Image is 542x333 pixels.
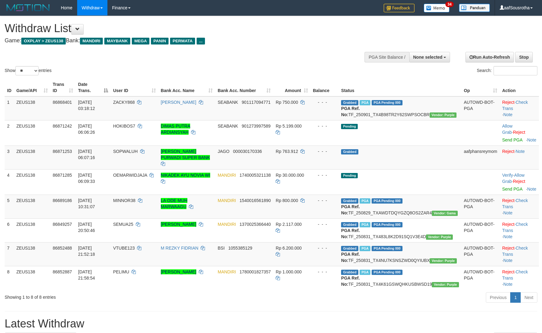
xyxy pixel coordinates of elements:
a: Previous [486,292,511,303]
a: Allow Grab [502,173,524,184]
span: 86689186 [53,198,72,203]
div: Showing 1 to 8 of 8 entries [5,292,221,300]
a: Note [516,149,525,154]
td: 3 [5,145,14,169]
th: Op: activate to sort column ascending [461,79,500,96]
a: Send PGA [502,187,522,192]
td: AUTOWD-BOT-PGA [461,195,500,218]
td: 6 [5,218,14,242]
a: Reject [502,198,515,203]
td: · · [500,218,539,242]
b: PGA Ref. No: [341,106,360,117]
td: TF_250831_TX4K61GSWQHKUSBWSD19 [339,266,461,290]
span: Rp 30.000.000 [276,173,304,178]
td: ZEUS138 [14,120,50,145]
td: ZEUS138 [14,145,50,169]
span: Grabbed [341,222,358,227]
span: [DATE] 20:50:46 [78,222,95,233]
a: Verify [502,173,513,178]
div: - - - [313,245,336,251]
a: Reject [502,100,515,105]
div: - - - [313,99,336,105]
input: Search: [494,66,537,75]
img: panduan.png [459,4,490,12]
img: MOTION_logo.png [5,3,52,12]
td: ZEUS138 [14,195,50,218]
td: 8 [5,266,14,290]
td: ZEUS138 [14,218,50,242]
div: - - - [313,172,336,178]
b: PGA Ref. No: [341,204,360,215]
span: Copy 1370025366440 to clipboard [240,222,271,227]
a: Reject [502,149,515,154]
a: Note [503,282,513,287]
a: DIMAS PUTRA ARDIANSYAH [161,124,190,135]
label: Search: [477,66,537,75]
span: PGA Pending [372,270,402,275]
a: LA ODE MUH MARWAAGU [161,198,187,209]
a: Next [520,292,537,303]
a: Note [527,137,536,142]
td: AUTOWD-BOT-PGA [461,96,500,120]
span: Copy 901273997589 to clipboard [242,124,270,129]
th: Action [500,79,539,96]
span: Marked by aafsolysreylen [360,246,370,251]
td: ZEUS138 [14,242,50,266]
span: Grabbed [341,246,358,251]
span: VTUBE123 [113,246,135,251]
td: 4 [5,169,14,195]
span: MAYBANK [104,38,130,44]
label: Show entries [5,66,52,75]
span: JAGO [218,149,229,154]
span: MEGA [132,38,149,44]
span: ZACKY868 [113,100,135,105]
a: Check Trans [502,269,528,280]
td: 7 [5,242,14,266]
span: Copy 1540016561890 to clipboard [240,198,271,203]
span: Rp 763.912 [276,149,298,154]
a: 1 [510,292,521,303]
a: Send PGA [502,137,522,142]
td: · · [500,266,539,290]
a: Stop [515,52,533,62]
span: MANDIRI [80,38,103,44]
span: MINNOR38 [113,198,135,203]
span: PGA Pending [372,100,402,105]
span: Marked by aaftrukkakada [360,100,370,105]
span: 86871285 [53,173,72,178]
td: · [500,120,539,145]
span: Copy 000030170336 to clipboard [233,149,262,154]
div: - - - [313,197,336,204]
span: 86868401 [53,100,72,105]
span: [DATE] 21:52:18 [78,246,95,257]
a: Run Auto-Refresh [465,52,514,62]
a: Check Trans [502,100,528,111]
img: Feedback.jpg [384,4,415,12]
span: Rp 800.000 [276,198,298,203]
span: 86852887 [53,269,72,274]
span: Copy 1055385129 to clipboard [228,246,252,251]
span: None selected [413,55,443,60]
td: TF_250901_TX4B98TR2Y62SWPSOCBR [339,96,461,120]
b: PGA Ref. No: [341,228,360,239]
th: Bank Acc. Name: activate to sort column ascending [158,79,215,96]
span: PERMATA [170,38,195,44]
a: Reject [513,130,525,135]
span: 86871253 [53,149,72,154]
td: TF_250829_TXAWDTDQYGZQ8OS2ZAR4 [339,195,461,218]
h1: Latest Withdraw [5,318,537,330]
td: AUTOWD-BOT-PGA [461,242,500,266]
span: Grabbed [341,198,358,204]
span: Marked by aafkaynarin [360,198,370,204]
a: Reject [502,246,515,251]
a: Note [503,112,513,117]
a: [PERSON_NAME] [161,222,196,227]
span: Rp 1.000.000 [276,269,302,274]
td: 5 [5,195,14,218]
th: User ID: activate to sort column ascending [110,79,158,96]
th: ID [5,79,14,96]
span: · [502,124,513,135]
td: 1 [5,96,14,120]
span: MANDIRI [218,198,236,203]
td: ZEUS138 [14,266,50,290]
